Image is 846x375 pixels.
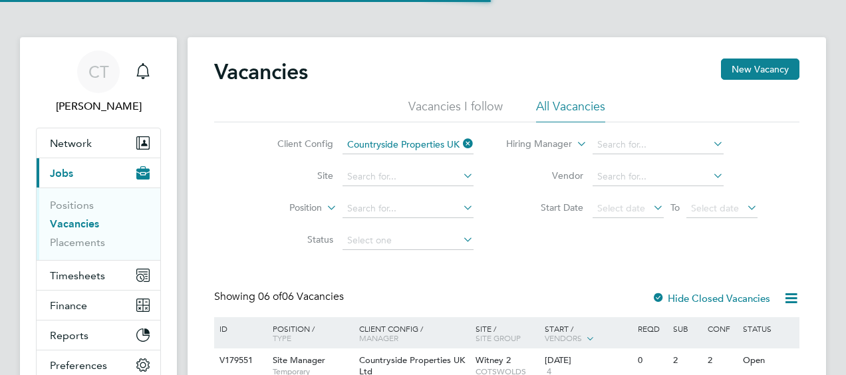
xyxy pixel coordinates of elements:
div: Site / [472,317,542,349]
span: 06 of [258,290,282,303]
span: Finance [50,299,87,312]
button: Timesheets [37,261,160,290]
span: CT [88,63,109,80]
div: Showing [214,290,347,304]
label: Site [257,170,333,182]
span: Jobs [50,167,73,180]
label: Vendor [507,170,583,182]
button: New Vacancy [721,59,799,80]
div: Status [740,317,797,340]
label: Status [257,233,333,245]
span: Vendors [545,332,582,343]
span: Timesheets [50,269,105,282]
span: To [666,199,684,216]
li: Vacancies I follow [408,98,503,122]
span: 06 Vacancies [258,290,344,303]
div: Position / [263,317,356,349]
input: Select one [343,231,474,250]
div: V179551 [216,348,263,373]
input: Search for... [343,199,474,218]
button: Jobs [37,158,160,187]
label: Client Config [257,138,333,150]
label: Position [245,201,322,215]
span: Reports [50,329,88,342]
button: Finance [37,291,160,320]
button: Reports [37,320,160,350]
div: 0 [634,348,669,373]
label: Start Date [507,201,583,213]
label: Hiring Manager [495,138,572,151]
input: Search for... [343,168,474,186]
li: All Vacancies [536,98,605,122]
div: 2 [670,348,704,373]
span: Chloe Taquin [36,98,161,114]
span: Preferences [50,359,107,372]
input: Search for... [343,136,474,154]
button: Network [37,128,160,158]
div: Sub [670,317,704,340]
span: Manager [359,332,398,343]
div: Jobs [37,187,160,260]
div: ID [216,317,263,340]
label: Hide Closed Vacancies [652,292,770,305]
div: Client Config / [356,317,472,349]
span: Site Group [476,332,521,343]
a: Placements [50,236,105,249]
div: Reqd [634,317,669,340]
a: CT[PERSON_NAME] [36,51,161,114]
input: Search for... [593,168,724,186]
div: 2 [704,348,739,373]
span: Witney 2 [476,354,511,366]
span: Type [273,332,291,343]
span: Site Manager [273,354,325,366]
a: Vacancies [50,217,99,230]
span: Select date [691,202,739,214]
div: [DATE] [545,355,631,366]
span: Select date [597,202,645,214]
div: Start / [541,317,634,350]
input: Search for... [593,136,724,154]
div: Open [740,348,797,373]
h2: Vacancies [214,59,308,85]
a: Positions [50,199,94,211]
span: Network [50,137,92,150]
div: Conf [704,317,739,340]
